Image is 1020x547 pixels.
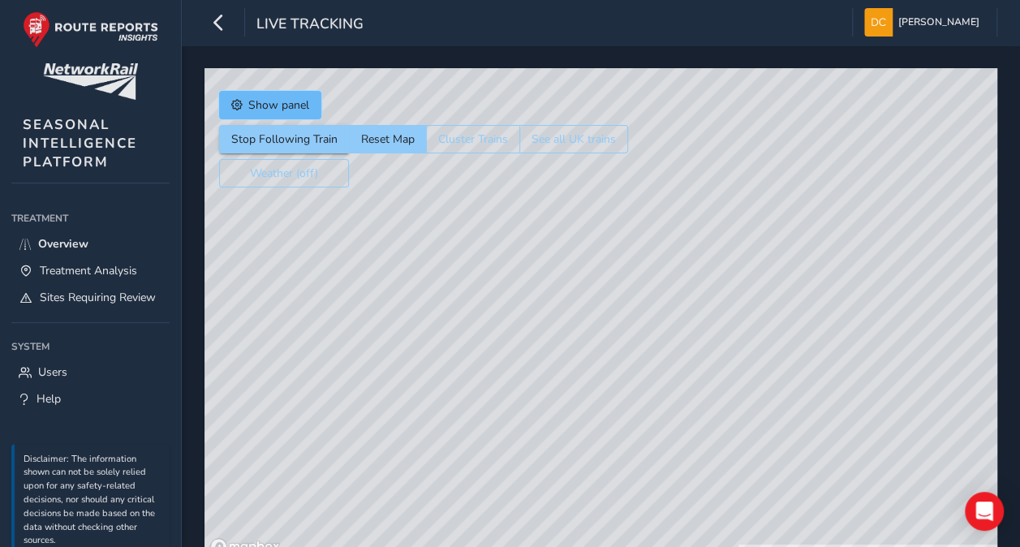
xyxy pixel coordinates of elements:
[23,11,158,48] img: rr logo
[864,8,893,37] img: diamond-layout
[11,359,170,385] a: Users
[349,125,426,153] button: Reset Map
[248,97,309,113] span: Show panel
[11,334,170,359] div: System
[23,115,137,171] span: SEASONAL INTELLIGENCE PLATFORM
[11,206,170,230] div: Treatment
[11,230,170,257] a: Overview
[864,8,985,37] button: [PERSON_NAME]
[898,8,979,37] span: [PERSON_NAME]
[11,284,170,311] a: Sites Requiring Review
[219,91,321,119] button: Show panel
[219,125,349,153] button: Stop Following Train
[426,125,519,153] button: Cluster Trains
[256,14,364,37] span: Live Tracking
[519,125,628,153] button: See all UK trains
[11,257,170,284] a: Treatment Analysis
[38,364,67,380] span: Users
[43,63,138,100] img: customer logo
[40,290,156,305] span: Sites Requiring Review
[11,385,170,412] a: Help
[37,391,61,407] span: Help
[219,159,349,187] button: Weather (off)
[965,492,1004,531] div: Open Intercom Messenger
[40,263,137,278] span: Treatment Analysis
[38,236,88,252] span: Overview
